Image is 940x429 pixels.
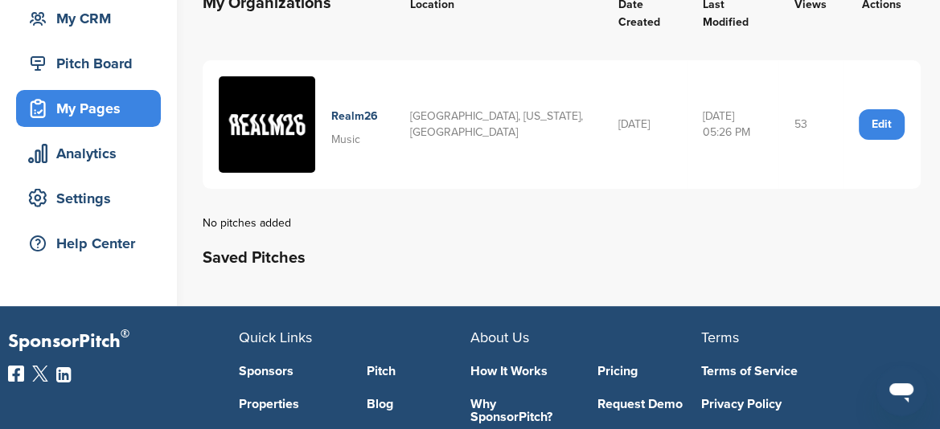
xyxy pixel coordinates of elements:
[219,76,378,173] a: Untitled design Realm26 Music
[24,184,161,213] div: Settings
[367,365,470,378] a: Pitch
[8,330,239,353] p: SponsorPitch
[876,365,927,416] iframe: Button to launch messaging window
[8,366,24,382] img: Facebook
[701,398,908,411] a: Privacy Policy
[219,76,315,173] img: Untitled design
[470,398,574,423] a: Why SponsorPitch?
[331,108,378,125] h4: Realm26
[24,49,161,78] div: Pitch Board
[367,398,470,411] a: Blog
[859,109,905,140] a: Edit
[394,60,602,189] td: [GEOGRAPHIC_DATA], [US_STATE], [GEOGRAPHIC_DATA]
[16,135,161,172] a: Analytics
[687,60,778,189] td: [DATE] 05:26 PM
[203,245,921,271] h2: Saved Pitches
[121,324,129,344] span: ®
[239,398,343,411] a: Properties
[16,90,161,127] a: My Pages
[239,365,343,378] a: Sponsors
[16,45,161,82] a: Pitch Board
[470,365,574,378] a: How It Works
[24,4,161,33] div: My CRM
[597,398,701,411] a: Request Demo
[331,133,360,146] span: Music
[24,139,161,168] div: Analytics
[203,218,921,229] div: No pitches added
[597,365,701,378] a: Pricing
[24,94,161,123] div: My Pages
[701,329,739,346] span: Terms
[16,225,161,262] a: Help Center
[778,60,843,189] td: 53
[701,365,908,378] a: Terms of Service
[239,329,312,346] span: Quick Links
[24,229,161,258] div: Help Center
[16,180,161,217] a: Settings
[470,329,529,346] span: About Us
[32,366,48,382] img: Twitter
[602,60,687,189] td: [DATE]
